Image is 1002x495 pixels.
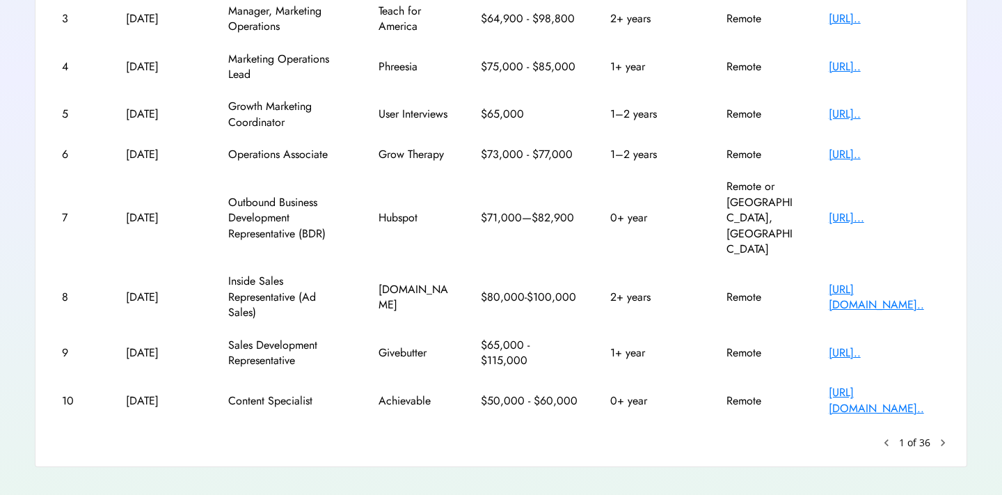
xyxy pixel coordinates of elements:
div: 1–2 years [610,147,694,162]
div: Givebutter [379,345,448,361]
div: [DATE] [126,210,196,226]
div: [URL].. [829,11,940,26]
div: [URL].. [829,107,940,122]
div: Remote [726,393,796,409]
div: Remote [726,59,796,74]
div: [URL]... [829,210,940,226]
div: 9 [62,345,93,361]
div: [DATE] [126,290,196,305]
div: Remote [726,11,796,26]
div: [DATE] [126,59,196,74]
div: 8 [62,290,93,305]
div: Remote [726,290,796,305]
div: $50,000 - $60,000 [481,393,578,409]
button: chevron_right [936,436,950,450]
div: 3 [62,11,93,26]
div: [DATE] [126,393,196,409]
div: User Interviews [379,107,448,122]
div: [URL].. [829,147,940,162]
div: 1–2 years [610,107,694,122]
div: Marketing Operations Lead [228,52,347,83]
div: Remote [726,345,796,361]
div: [URL].. [829,59,940,74]
div: [DATE] [126,11,196,26]
div: 1+ year [610,59,694,74]
div: Operations Associate [228,147,347,162]
div: 2+ years [610,290,694,305]
div: Teach for America [379,3,448,35]
div: $73,000 - $77,000 [481,147,578,162]
div: Hubspot [379,210,448,226]
div: Remote [726,147,796,162]
div: Sales Development Representative [228,338,347,369]
div: [DOMAIN_NAME] [379,282,448,313]
div: Remote [726,107,796,122]
div: [URL][DOMAIN_NAME].. [829,385,940,416]
div: [URL].. [829,345,940,361]
button: keyboard_arrow_left [880,436,893,450]
div: 6 [62,147,93,162]
div: Grow Therapy [379,147,448,162]
div: 2+ years [610,11,694,26]
div: [DATE] [126,147,196,162]
div: $75,000 - $85,000 [481,59,578,74]
div: Manager, Marketing Operations [228,3,347,35]
div: 0+ year [610,393,694,409]
div: 4 [62,59,93,74]
div: Achievable [379,393,448,409]
div: [URL][DOMAIN_NAME].. [829,282,940,313]
div: [DATE] [126,345,196,361]
div: 0+ year [610,210,694,226]
div: Outbound Business Development Representative (BDR) [228,195,347,242]
div: 7 [62,210,93,226]
div: 10 [62,393,93,409]
div: Remote or [GEOGRAPHIC_DATA], [GEOGRAPHIC_DATA] [726,179,796,257]
div: 5 [62,107,93,122]
div: Inside Sales Representative (Ad Sales) [228,274,347,320]
div: [DATE] [126,107,196,122]
div: Content Specialist [228,393,347,409]
div: $80,000-$100,000 [481,290,578,305]
div: $65,000 [481,107,578,122]
div: Growth Marketing Coordinator [228,99,347,130]
div: $65,000 - $115,000 [481,338,578,369]
div: $71,000—$82,900 [481,210,578,226]
div: 1+ year [610,345,694,361]
div: 1 of 36 [899,436,930,450]
div: $64,900 - $98,800 [481,11,578,26]
div: Phreesia [379,59,448,74]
